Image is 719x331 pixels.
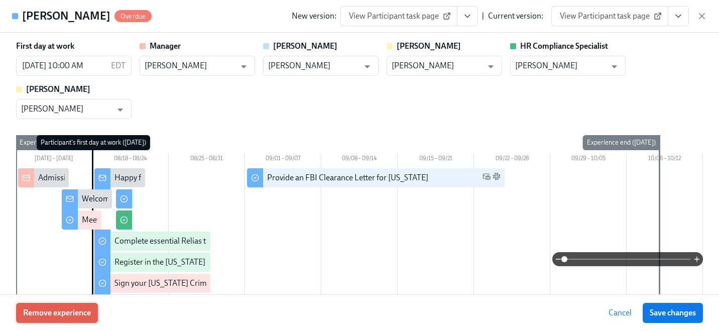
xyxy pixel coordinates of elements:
span: Cancel [609,308,632,318]
div: New version: [292,11,336,22]
button: View task page [668,6,689,26]
button: Cancel [602,303,639,323]
div: Complete essential Relias trainings [114,236,234,247]
div: [DATE] – [DATE] [16,153,92,166]
div: Meet the team! [82,214,134,226]
button: Save changes [643,303,703,323]
button: Remove experience [16,303,98,323]
button: Open [359,59,375,74]
span: Save changes [650,308,696,318]
span: View Participant task page [560,11,660,21]
h4: [PERSON_NAME] [22,9,110,24]
button: Open [236,59,252,74]
div: Admissions/Intake New Hire cleared to start [38,172,189,183]
div: 09/15 – 09/21 [398,153,474,166]
button: Open [607,59,622,74]
button: Open [483,59,499,74]
div: Happy first day! [114,172,168,183]
strong: [PERSON_NAME] [273,41,337,51]
div: 09/01 – 09/07 [245,153,321,166]
label: First day at work [16,41,74,52]
div: 08/18 – 08/24 [92,153,169,166]
div: Experience end ([DATE]) [583,135,660,150]
div: 08/25 – 08/31 [169,153,245,166]
strong: [PERSON_NAME] [26,84,90,94]
div: 10/06 – 10/12 [627,153,703,166]
div: Current version: [488,11,543,22]
div: 09/29 – 10/05 [550,153,627,166]
span: Work Email [483,172,491,184]
span: Slack [493,172,501,184]
div: 09/22 – 09/28 [474,153,550,166]
p: EDT [111,60,126,71]
span: Overdue [114,13,152,20]
strong: HR Compliance Specialist [520,41,608,51]
strong: Manager [150,41,181,51]
div: | [482,11,484,22]
span: Remove experience [23,308,91,318]
button: View task page [457,6,478,26]
div: Participant's first day at work ([DATE]) [37,135,150,150]
button: Open [112,102,128,118]
strong: [PERSON_NAME] [397,41,461,51]
div: Sign your [US_STATE] Criminal History Affidavit [114,278,276,289]
a: View Participant task page [340,6,457,26]
div: Provide an FBI Clearance Letter for [US_STATE] [267,172,428,183]
a: View Participant task page [551,6,668,26]
div: Welcome to the Charlie Health team! [82,193,207,204]
div: 09/08 – 09/14 [321,153,398,166]
span: View Participant task page [349,11,449,21]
